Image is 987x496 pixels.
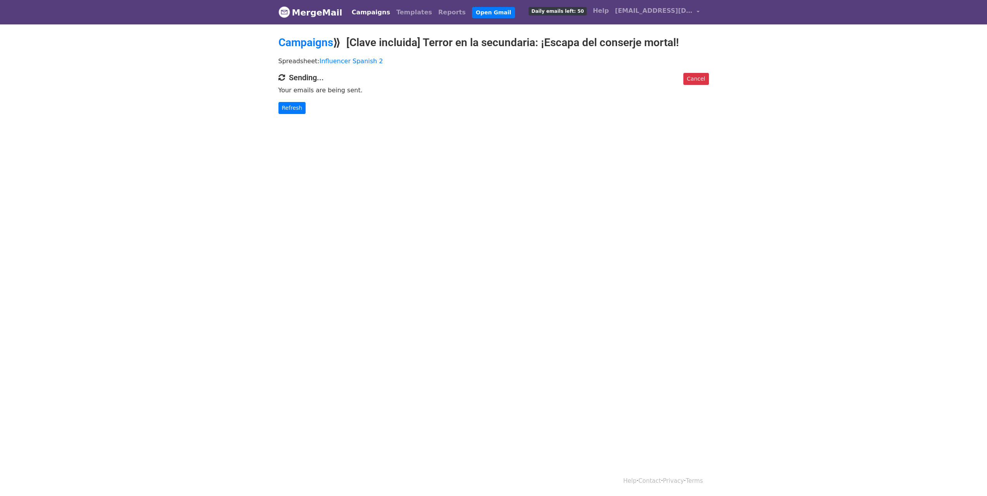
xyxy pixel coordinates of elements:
[525,3,589,19] a: Daily emails left: 50
[349,5,393,20] a: Campaigns
[278,102,306,114] a: Refresh
[320,57,383,65] a: Influencer Spanish 2
[663,477,684,484] a: Privacy
[623,477,636,484] a: Help
[590,3,612,19] a: Help
[529,7,586,16] span: Daily emails left: 50
[393,5,435,20] a: Templates
[278,4,342,21] a: MergeMail
[278,36,709,49] h2: ⟫ [Clave incluida] Terror en la secundaria: ¡Escapa del conserje mortal!
[278,86,709,94] p: Your emails are being sent.
[612,3,703,21] a: [EMAIL_ADDRESS][DOMAIN_NAME]
[615,6,693,16] span: [EMAIL_ADDRESS][DOMAIN_NAME]
[278,73,709,82] h4: Sending...
[435,5,469,20] a: Reports
[683,73,709,85] a: Cancel
[278,36,333,49] a: Campaigns
[278,57,709,65] p: Spreadsheet:
[278,6,290,18] img: MergeMail logo
[638,477,661,484] a: Contact
[686,477,703,484] a: Terms
[472,7,515,18] a: Open Gmail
